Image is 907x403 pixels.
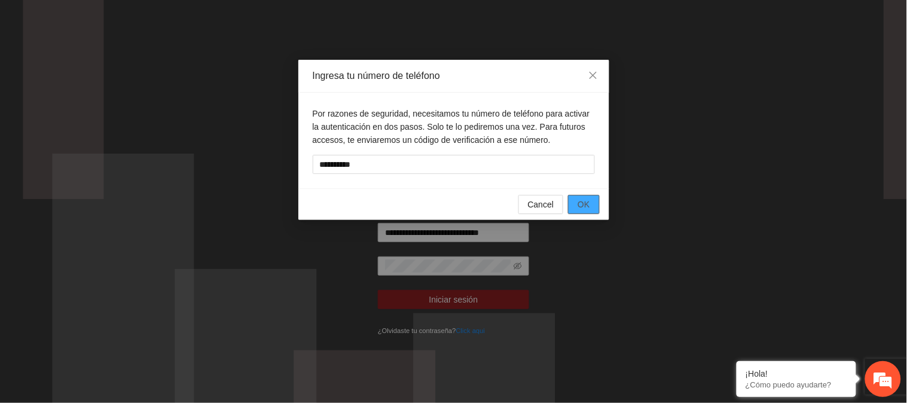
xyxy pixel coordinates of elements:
[746,369,847,378] div: ¡Hola!
[578,198,590,211] span: OK
[588,71,598,80] span: close
[568,195,599,214] button: OK
[518,195,564,214] button: Cancel
[313,107,595,146] p: Por razones de seguridad, necesitamos tu número de teléfono para activar la autenticación en dos ...
[69,133,165,254] span: Estamos en línea.
[528,198,554,211] span: Cancel
[313,69,595,83] div: Ingresa tu número de teléfono
[196,6,225,35] div: Minimizar ventana de chat en vivo
[746,380,847,389] p: ¿Cómo puedo ayudarte?
[62,61,201,77] div: Chatee con nosotros ahora
[6,273,228,315] textarea: Escriba su mensaje y pulse “Intro”
[577,60,609,92] button: Close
